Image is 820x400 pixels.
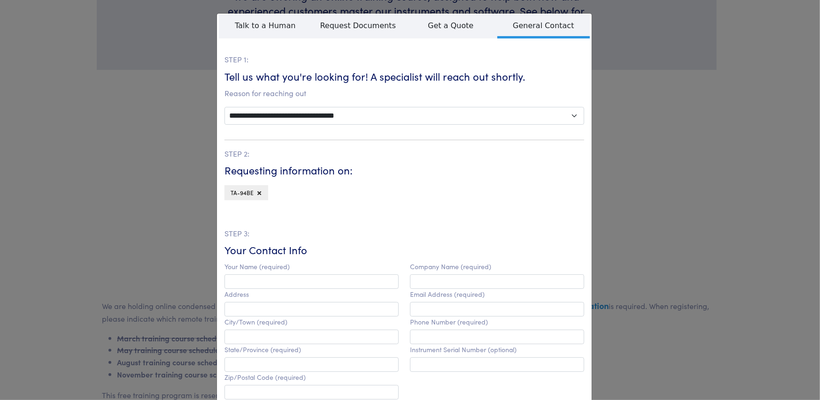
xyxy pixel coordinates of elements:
label: City/Town (required) [224,318,287,326]
h6: Tell us what you're looking for! A specialist will reach out shortly. [224,69,584,84]
h6: Requesting information on: [224,163,584,178]
span: Talk to a Human [219,15,312,36]
label: Address [224,290,249,298]
p: STEP 1: [224,53,584,66]
p: STEP 3: [224,227,584,240]
label: Your Name (required) [224,263,290,271]
label: Zip/Postal Code (required) [224,373,306,381]
label: Instrument Serial Number (optional) [410,346,517,354]
span: TA-94BE [231,189,254,196]
span: Get a Quote [404,15,497,36]
label: Email Address (required) [410,290,485,298]
p: STEP 2: [224,148,584,160]
span: General Contact [497,15,590,38]
h6: Your Contact Info [224,243,584,257]
span: Request Documents [312,15,405,36]
label: Phone Number (required) [410,318,488,326]
label: Company Name (required) [410,263,491,271]
p: Reason for reaching out [224,87,584,99]
label: State/Province (required) [224,346,301,354]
